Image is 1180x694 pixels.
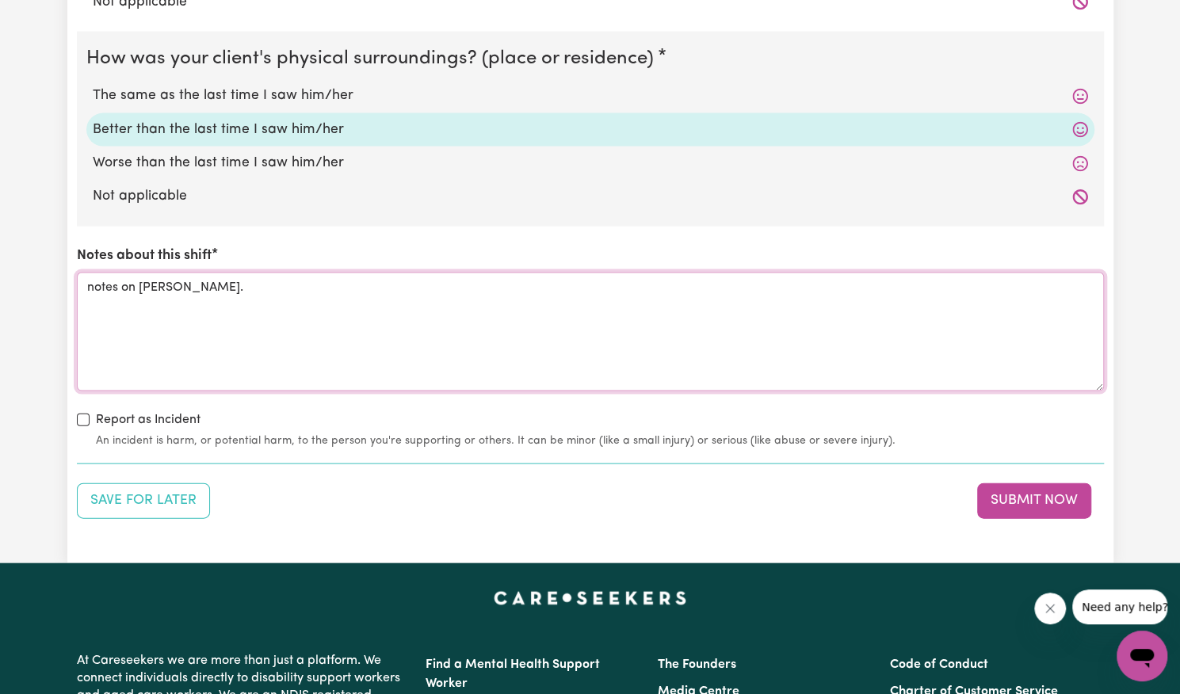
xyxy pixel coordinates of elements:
textarea: notes on [PERSON_NAME]. [77,273,1104,391]
label: Worse than the last time I saw him/her [93,153,1088,173]
iframe: Button to launch messaging window [1117,631,1167,681]
iframe: Message from company [1072,589,1167,624]
label: Not applicable [93,186,1088,207]
a: The Founders [658,658,736,671]
a: Code of Conduct [890,658,988,671]
small: An incident is harm, or potential harm, to the person you're supporting or others. It can be mino... [96,433,1104,449]
button: Submit your job report [977,483,1091,518]
label: Better than the last time I saw him/her [93,120,1088,140]
a: Find a Mental Health Support Worker [426,658,600,690]
label: The same as the last time I saw him/her [93,86,1088,106]
label: Report as Incident [96,410,200,429]
button: Save your job report [77,483,210,518]
span: Need any help? [10,11,96,24]
legend: How was your client's physical surroundings? (place or residence) [86,44,660,73]
iframe: Close message [1034,593,1066,624]
label: Notes about this shift [77,246,212,266]
a: Careseekers home page [494,592,686,604]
